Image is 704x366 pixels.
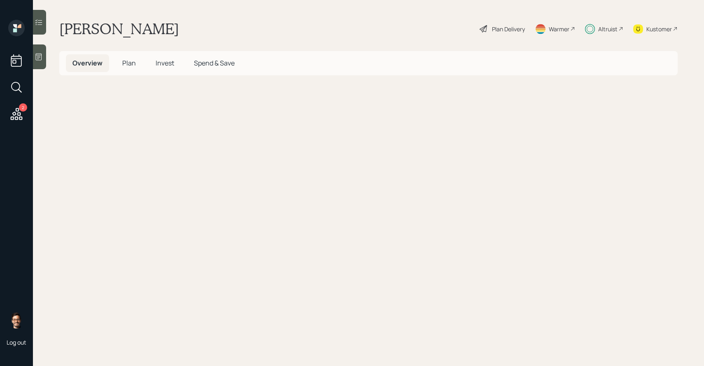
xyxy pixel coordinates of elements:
[72,58,103,68] span: Overview
[549,25,569,33] div: Warmer
[156,58,174,68] span: Invest
[19,103,27,112] div: 2
[59,20,179,38] h1: [PERSON_NAME]
[492,25,525,33] div: Plan Delivery
[646,25,672,33] div: Kustomer
[8,312,25,329] img: sami-boghos-headshot.png
[7,338,26,346] div: Log out
[194,58,235,68] span: Spend & Save
[122,58,136,68] span: Plan
[598,25,618,33] div: Altruist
